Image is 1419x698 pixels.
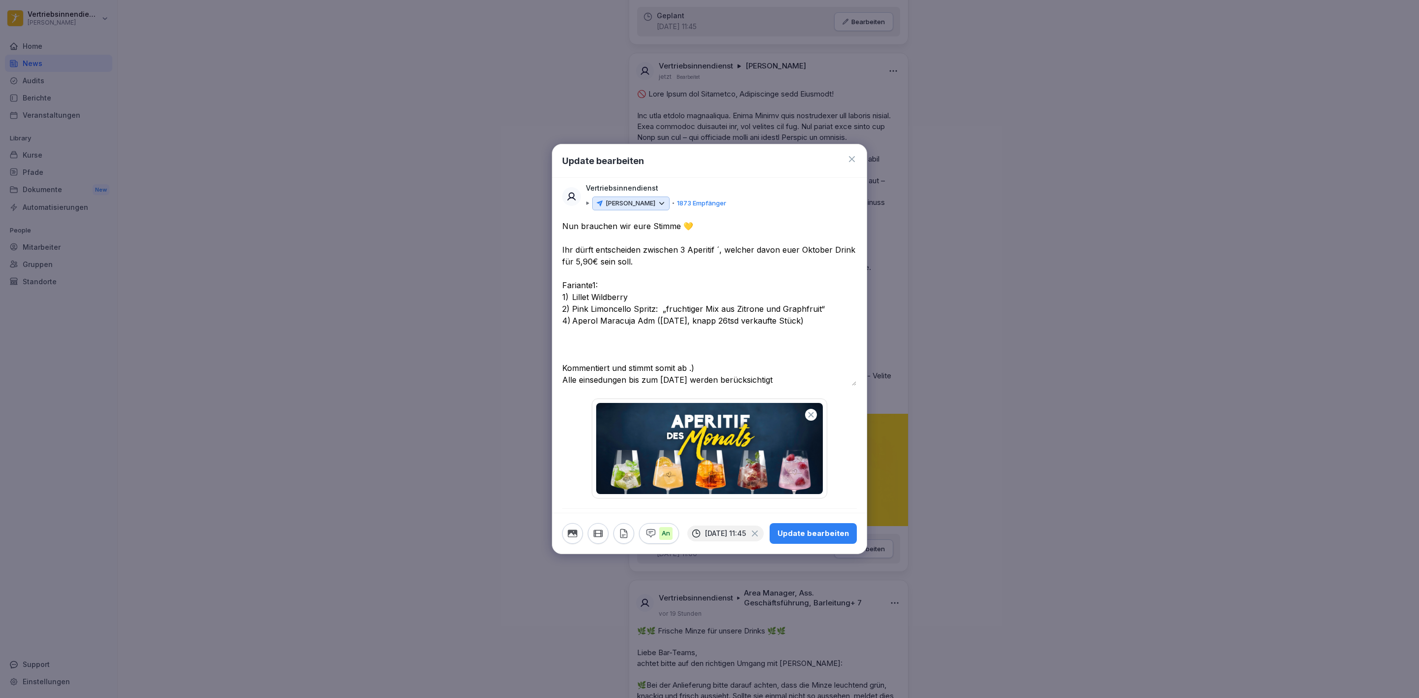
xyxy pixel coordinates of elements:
[586,183,658,194] p: Vertriebsinnendienst
[770,523,857,544] button: Update bearbeiten
[705,530,746,537] p: [DATE] 11:45
[659,527,673,540] p: An
[777,528,849,539] div: Update bearbeiten
[639,523,679,544] button: An
[606,199,655,208] p: [PERSON_NAME]
[596,403,823,494] img: m97c3dqfopgr95eox1d8zl5w.png
[677,199,726,208] p: 1873 Empfänger
[562,154,644,167] h1: Update bearbeiten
